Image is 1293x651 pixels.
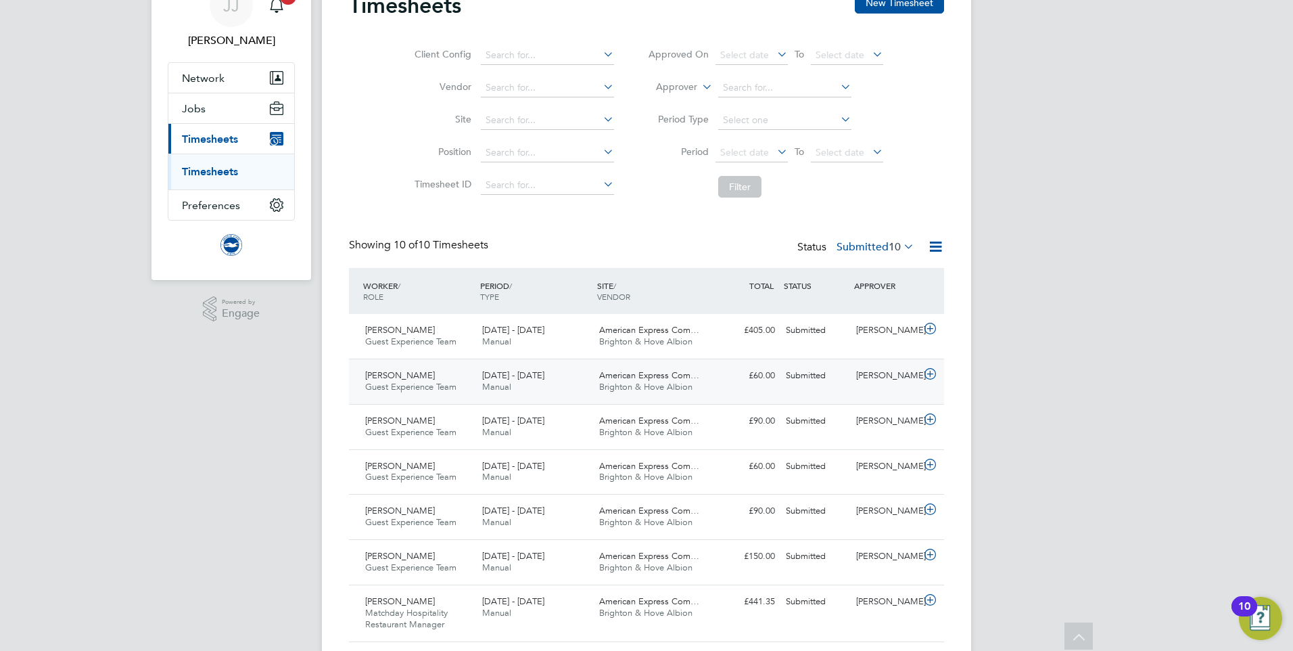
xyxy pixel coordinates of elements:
[182,133,238,145] span: Timesheets
[365,324,435,336] span: [PERSON_NAME]
[636,81,697,94] label: Approver
[482,596,544,607] span: [DATE] - [DATE]
[599,426,692,438] span: Brighton & Hove Albion
[222,296,260,308] span: Powered by
[749,280,774,291] span: TOTAL
[482,336,511,347] span: Manual
[481,111,614,130] input: Search for...
[168,124,294,154] button: Timesheets
[597,291,630,302] span: VENDOR
[482,324,544,336] span: [DATE] - [DATE]
[482,516,511,528] span: Manual
[594,273,711,309] div: SITE
[349,238,491,252] div: Showing
[780,319,851,342] div: Submitted
[648,48,709,60] label: Approved On
[780,591,851,613] div: Submitted
[482,471,511,482] span: Manual
[797,238,917,257] div: Status
[365,596,435,607] span: [PERSON_NAME]
[851,500,921,522] div: [PERSON_NAME]
[182,102,206,115] span: Jobs
[718,78,851,97] input: Search for...
[599,550,699,562] span: American Express Com…
[710,365,780,387] div: £60.00
[365,426,456,438] span: Guest Experience Team
[182,165,238,178] a: Timesheets
[613,280,616,291] span: /
[599,415,699,426] span: American Express Com…
[410,48,471,60] label: Client Config
[599,460,699,472] span: American Express Com…
[365,607,448,630] span: Matchday Hospitality Restaurant Manager
[837,240,914,254] label: Submitted
[477,273,594,309] div: PERIOD
[365,550,435,562] span: [PERSON_NAME]
[791,143,808,160] span: To
[168,32,295,49] span: Jack Joyce
[851,455,921,478] div: [PERSON_NAME]
[365,336,456,347] span: Guest Experience Team
[394,238,488,252] span: 10 Timesheets
[889,240,901,254] span: 10
[791,45,808,63] span: To
[599,381,692,392] span: Brighton & Hove Albion
[780,273,851,298] div: STATUS
[182,72,225,85] span: Network
[365,369,435,381] span: [PERSON_NAME]
[720,49,769,61] span: Select date
[482,415,544,426] span: [DATE] - [DATE]
[710,500,780,522] div: £90.00
[365,516,456,528] span: Guest Experience Team
[481,78,614,97] input: Search for...
[482,426,511,438] span: Manual
[481,143,614,162] input: Search for...
[851,365,921,387] div: [PERSON_NAME]
[599,562,692,573] span: Brighton & Hove Albion
[1239,597,1282,640] button: Open Resource Center, 10 new notifications
[168,93,294,123] button: Jobs
[599,369,699,381] span: American Express Com…
[780,410,851,432] div: Submitted
[710,410,780,432] div: £90.00
[482,381,511,392] span: Manual
[710,319,780,342] div: £405.00
[203,296,260,322] a: Powered byEngage
[481,46,614,65] input: Search for...
[480,291,499,302] span: TYPE
[482,607,511,619] span: Manual
[481,176,614,195] input: Search for...
[851,410,921,432] div: [PERSON_NAME]
[360,273,477,309] div: WORKER
[220,234,242,256] img: brightonandhovealbion-logo-retina.png
[599,336,692,347] span: Brighton & Hove Albion
[599,505,699,516] span: American Express Com…
[365,471,456,482] span: Guest Experience Team
[363,291,383,302] span: ROLE
[365,381,456,392] span: Guest Experience Team
[182,199,240,212] span: Preferences
[482,369,544,381] span: [DATE] - [DATE]
[1238,606,1250,624] div: 10
[365,460,435,472] span: [PERSON_NAME]
[365,562,456,573] span: Guest Experience Team
[365,505,435,516] span: [PERSON_NAME]
[168,154,294,189] div: Timesheets
[599,607,692,619] span: Brighton & Hove Albion
[168,190,294,220] button: Preferences
[851,545,921,568] div: [PERSON_NAME]
[718,111,851,130] input: Select one
[394,238,418,252] span: 10 of
[780,545,851,568] div: Submitted
[410,145,471,158] label: Position
[720,146,769,158] span: Select date
[410,113,471,125] label: Site
[365,415,435,426] span: [PERSON_NAME]
[168,234,295,256] a: Go to home page
[482,505,544,516] span: [DATE] - [DATE]
[851,591,921,613] div: [PERSON_NAME]
[509,280,512,291] span: /
[222,308,260,319] span: Engage
[816,146,864,158] span: Select date
[482,460,544,472] span: [DATE] - [DATE]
